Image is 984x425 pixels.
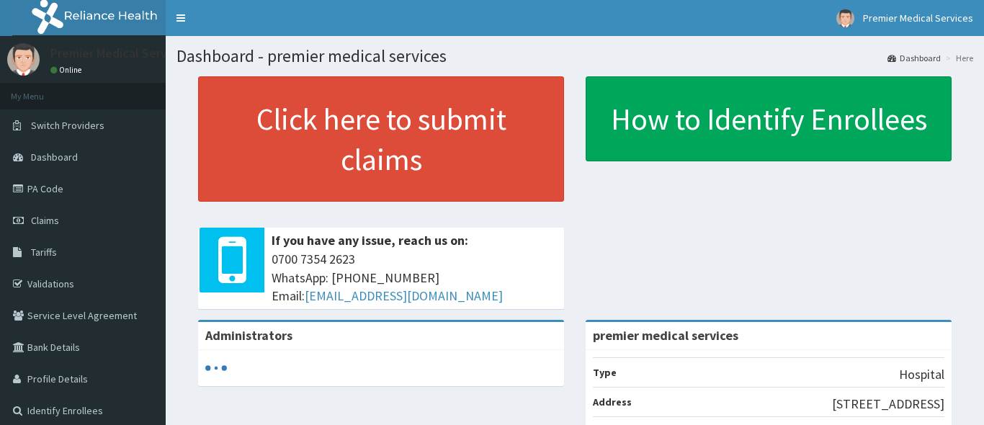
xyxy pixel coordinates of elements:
[205,357,227,379] svg: audio-loading
[836,9,854,27] img: User Image
[899,365,944,384] p: Hospital
[198,76,564,202] a: Click here to submit claims
[50,65,85,75] a: Online
[887,52,941,64] a: Dashboard
[31,246,57,259] span: Tariffs
[832,395,944,413] p: [STREET_ADDRESS]
[863,12,973,24] span: Premier Medical Services
[593,366,617,379] b: Type
[31,119,104,132] span: Switch Providers
[586,76,952,161] a: How to Identify Enrollees
[50,47,189,60] p: Premier Medical Services
[593,395,632,408] b: Address
[31,214,59,227] span: Claims
[205,327,292,344] b: Administrators
[272,250,557,305] span: 0700 7354 2623 WhatsApp: [PHONE_NUMBER] Email:
[942,52,973,64] li: Here
[31,151,78,164] span: Dashboard
[593,327,738,344] strong: premier medical services
[176,47,973,66] h1: Dashboard - premier medical services
[272,232,468,249] b: If you have any issue, reach us on:
[305,287,503,304] a: [EMAIL_ADDRESS][DOMAIN_NAME]
[7,43,40,76] img: User Image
